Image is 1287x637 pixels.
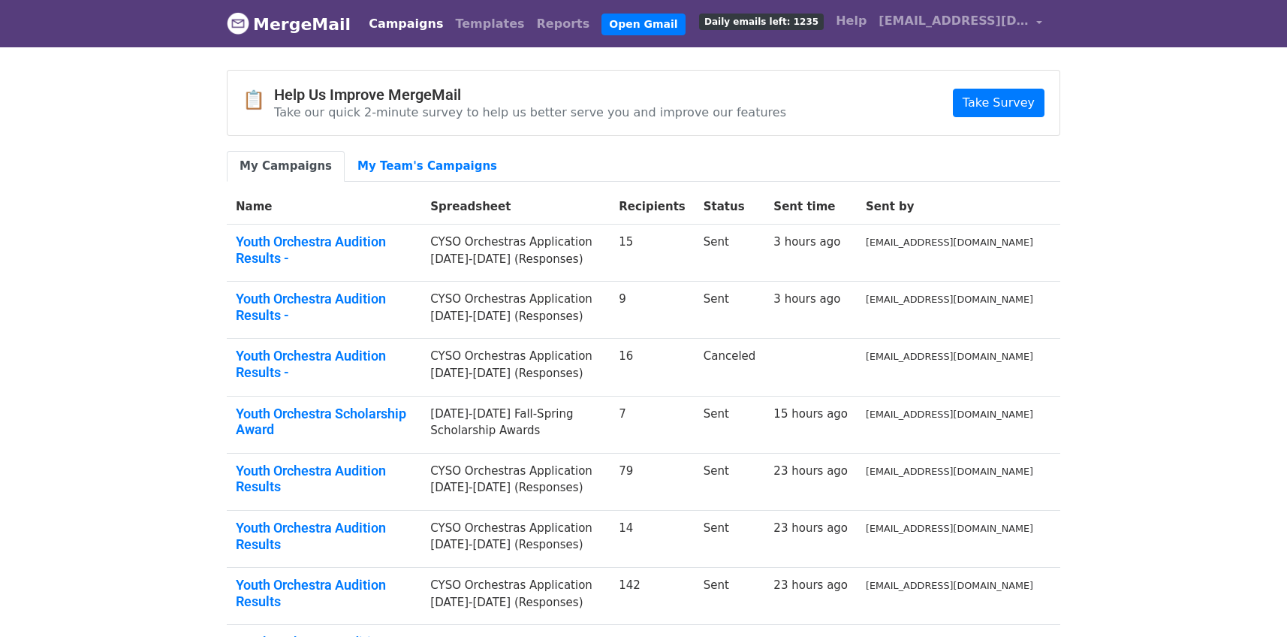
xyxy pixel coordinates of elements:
td: CYSO Orchestras Application [DATE]-[DATE] (Responses) [421,282,610,339]
a: 23 hours ago [773,521,848,535]
td: Sent [695,225,765,282]
td: Sent [695,453,765,510]
th: Spreadsheet [421,189,610,225]
a: Youth Orchestra Audition Results [236,577,412,609]
td: Sent [695,568,765,625]
td: 79 [610,453,695,510]
a: Youth Orchestra Scholarship Award [236,406,412,438]
a: Reports [531,9,596,39]
td: CYSO Orchestras Application [DATE]-[DATE] (Responses) [421,510,610,567]
a: 15 hours ago [773,407,848,421]
td: 7 [610,396,695,453]
a: [EMAIL_ADDRESS][DOMAIN_NAME] [873,6,1048,41]
a: Open Gmail [601,14,685,35]
a: Take Survey [953,89,1044,117]
td: 16 [610,339,695,396]
th: Name [227,189,421,225]
small: [EMAIL_ADDRESS][DOMAIN_NAME] [866,237,1033,248]
span: [EMAIL_ADDRESS][DOMAIN_NAME] [879,12,1029,30]
td: 142 [610,568,695,625]
a: 3 hours ago [773,235,840,249]
a: Daily emails left: 1235 [693,6,830,36]
h4: Help Us Improve MergeMail [274,86,786,104]
img: MergeMail logo [227,12,249,35]
a: My Team's Campaigns [345,151,510,182]
td: 9 [610,282,695,339]
small: [EMAIL_ADDRESS][DOMAIN_NAME] [866,409,1033,420]
td: Sent [695,282,765,339]
a: MergeMail [227,8,351,40]
th: Sent time [764,189,857,225]
td: Sent [695,396,765,453]
small: [EMAIL_ADDRESS][DOMAIN_NAME] [866,466,1033,477]
a: Youth Orchestra Audition Results [236,463,412,495]
td: CYSO Orchestras Application [DATE]-[DATE] (Responses) [421,568,610,625]
th: Sent by [857,189,1042,225]
td: CYSO Orchestras Application [DATE]-[DATE] (Responses) [421,225,610,282]
td: 14 [610,510,695,567]
td: CYSO Orchestras Application [DATE]-[DATE] (Responses) [421,339,610,396]
small: [EMAIL_ADDRESS][DOMAIN_NAME] [866,294,1033,305]
small: [EMAIL_ADDRESS][DOMAIN_NAME] [866,580,1033,591]
a: 23 hours ago [773,464,848,478]
td: Canceled [695,339,765,396]
td: [DATE]-[DATE] Fall-Spring Scholarship Awards [421,396,610,453]
td: CYSO Orchestras Application [DATE]-[DATE] (Responses) [421,453,610,510]
a: 3 hours ago [773,292,840,306]
th: Recipients [610,189,695,225]
a: Help [830,6,873,36]
p: Take our quick 2-minute survey to help us better serve you and improve our features [274,104,786,120]
td: 15 [610,225,695,282]
span: Daily emails left: 1235 [699,14,824,30]
a: Youth Orchestra Audition Results - [236,348,412,380]
a: Youth Orchestra Audition Results - [236,291,412,323]
a: Campaigns [363,9,449,39]
a: Youth Orchestra Audition Results [236,520,412,552]
small: [EMAIL_ADDRESS][DOMAIN_NAME] [866,351,1033,362]
td: Sent [695,510,765,567]
a: My Campaigns [227,151,345,182]
a: Youth Orchestra Audition Results - [236,234,412,266]
span: 📋 [243,89,274,111]
a: 23 hours ago [773,578,848,592]
small: [EMAIL_ADDRESS][DOMAIN_NAME] [866,523,1033,534]
a: Templates [449,9,530,39]
th: Status [695,189,765,225]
